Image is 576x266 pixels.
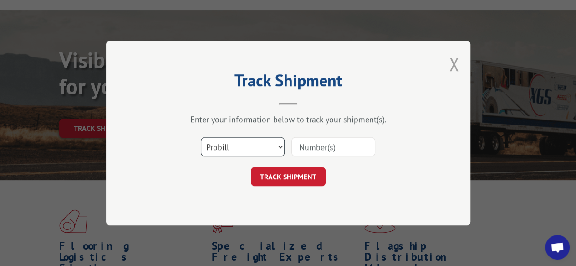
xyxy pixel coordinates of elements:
button: Close modal [449,52,459,76]
input: Number(s) [291,137,375,156]
h2: Track Shipment [152,74,425,91]
button: TRACK SHIPMENT [251,167,326,186]
div: Enter your information below to track your shipment(s). [152,114,425,125]
div: Open chat [545,235,570,260]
